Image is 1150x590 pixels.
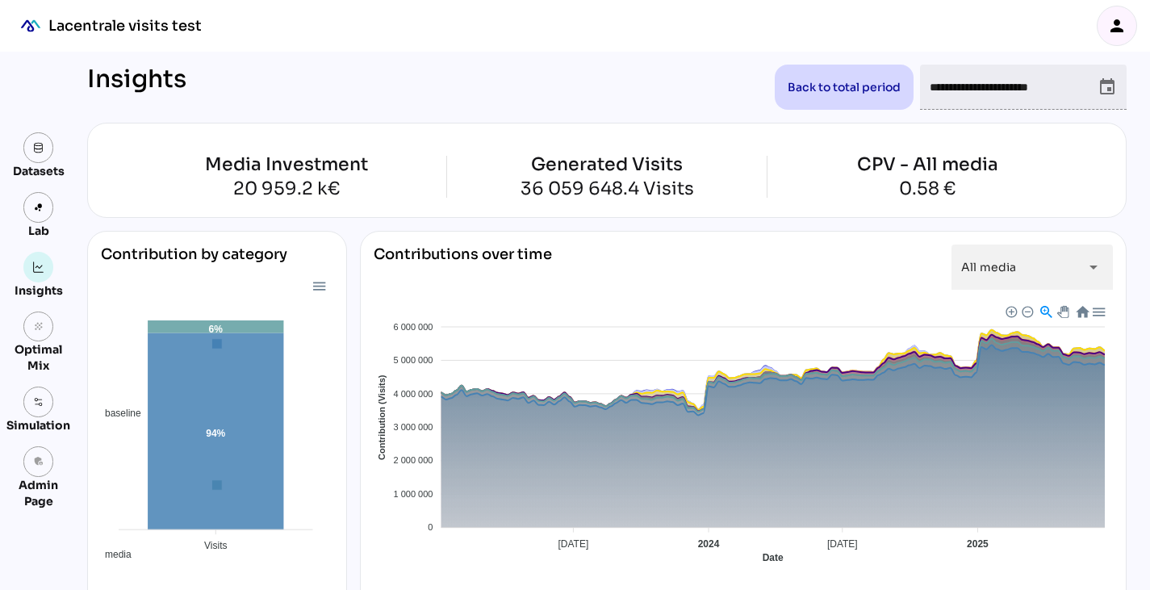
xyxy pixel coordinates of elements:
[521,180,694,198] div: 36 059 648.4 Visits
[1107,16,1127,36] i: person
[312,278,325,292] div: Menu
[857,180,998,198] div: 0.58 €
[961,260,1016,274] span: All media
[394,322,433,332] tspan: 6 000 000
[394,455,433,465] tspan: 2 000 000
[33,142,44,153] img: data.svg
[48,16,202,36] div: Lacentrale visits test
[33,321,44,333] i: grain
[394,422,433,432] tspan: 3 000 000
[1057,306,1067,316] div: Panning
[6,341,70,374] div: Optimal Mix
[127,156,446,174] div: Media Investment
[1039,304,1052,318] div: Selection Zoom
[521,156,694,174] div: Generated Visits
[827,538,858,550] tspan: [DATE]
[698,538,720,550] tspan: 2024
[33,456,44,467] i: admin_panel_settings
[394,389,433,399] tspan: 4 000 000
[93,549,132,560] span: media
[6,477,70,509] div: Admin Page
[967,538,989,550] tspan: 2025
[377,375,387,460] text: Contribution (Visits)
[1084,257,1103,277] i: arrow_drop_down
[1091,304,1105,318] div: Menu
[394,489,433,499] tspan: 1 000 000
[788,77,901,97] span: Back to total period
[857,156,998,174] div: CPV - All media
[1098,77,1117,97] i: event
[1075,304,1089,318] div: Reset Zoom
[1021,305,1032,316] div: Zoom Out
[204,540,227,551] tspan: Visits
[763,552,784,563] text: Date
[33,396,44,408] img: settings.svg
[93,408,141,419] span: baseline
[33,262,44,273] img: graph.svg
[13,163,65,179] div: Datasets
[127,180,446,198] div: 20 959.2 k€
[33,202,44,213] img: lab.svg
[374,245,552,290] div: Contributions over time
[558,538,589,550] tspan: [DATE]
[775,65,914,110] button: Back to total period
[428,522,433,532] tspan: 0
[101,245,333,277] div: Contribution by category
[21,223,56,239] div: Lab
[87,65,186,110] div: Insights
[15,282,63,299] div: Insights
[13,8,48,44] div: mediaROI
[1005,305,1016,316] div: Zoom In
[6,417,70,433] div: Simulation
[394,355,433,365] tspan: 5 000 000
